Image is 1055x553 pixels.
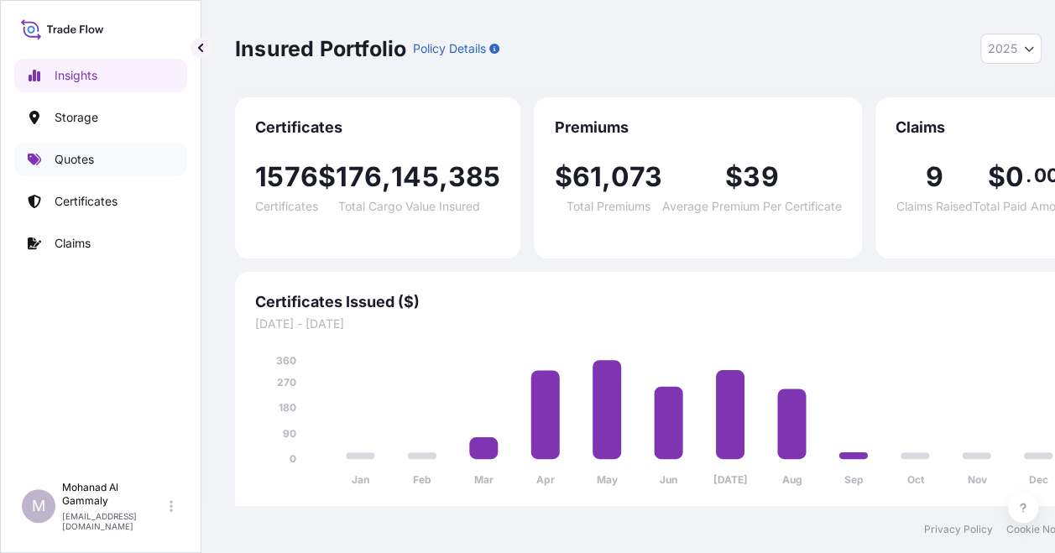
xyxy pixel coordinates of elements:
[336,164,382,190] span: 176
[536,473,555,486] tspan: Apr
[55,193,118,210] p: Certificates
[255,117,500,138] span: Certificates
[391,164,439,190] span: 145
[662,201,842,212] span: Average Premium Per Certificate
[1026,169,1031,182] span: .
[743,164,778,190] span: 39
[1005,164,1023,190] span: 0
[338,201,480,212] span: Total Cargo Value Insured
[14,101,187,134] a: Storage
[235,35,406,62] p: Insured Portfolio
[413,40,486,57] p: Policy Details
[255,201,318,212] span: Certificates
[413,473,431,486] tspan: Feb
[290,452,296,465] tspan: 0
[987,164,1005,190] span: $
[980,34,1042,64] button: Year Selector
[382,164,391,190] span: ,
[439,164,448,190] span: ,
[725,164,743,190] span: $
[14,185,187,218] a: Certificates
[906,473,924,486] tspan: Oct
[1029,473,1048,486] tspan: Dec
[713,473,748,486] tspan: [DATE]
[55,67,97,84] p: Insights
[14,59,187,92] a: Insights
[318,164,336,190] span: $
[611,164,662,190] span: 073
[283,427,296,440] tspan: 90
[55,109,98,126] p: Storage
[572,164,602,190] span: 61
[55,235,91,252] p: Claims
[14,227,187,260] a: Claims
[352,473,369,486] tspan: Jan
[279,401,296,414] tspan: 180
[474,473,494,486] tspan: Mar
[554,164,572,190] span: $
[597,473,619,486] tspan: May
[844,473,864,486] tspan: Sep
[277,376,296,389] tspan: 270
[255,164,318,190] span: 1576
[62,511,166,531] p: [EMAIL_ADDRESS][DOMAIN_NAME]
[14,143,187,176] a: Quotes
[554,117,841,138] span: Premiums
[925,164,943,190] span: 9
[602,164,611,190] span: ,
[967,473,987,486] tspan: Nov
[567,201,650,212] span: Total Premiums
[62,481,166,508] p: Mohanad Al Gammaly
[896,201,972,212] span: Claims Raised
[276,354,296,367] tspan: 360
[660,473,677,486] tspan: Jun
[782,473,802,486] tspan: Aug
[924,523,993,536] a: Privacy Policy
[32,498,45,514] span: M
[55,151,94,168] p: Quotes
[448,164,501,190] span: 385
[988,40,1017,57] span: 2025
